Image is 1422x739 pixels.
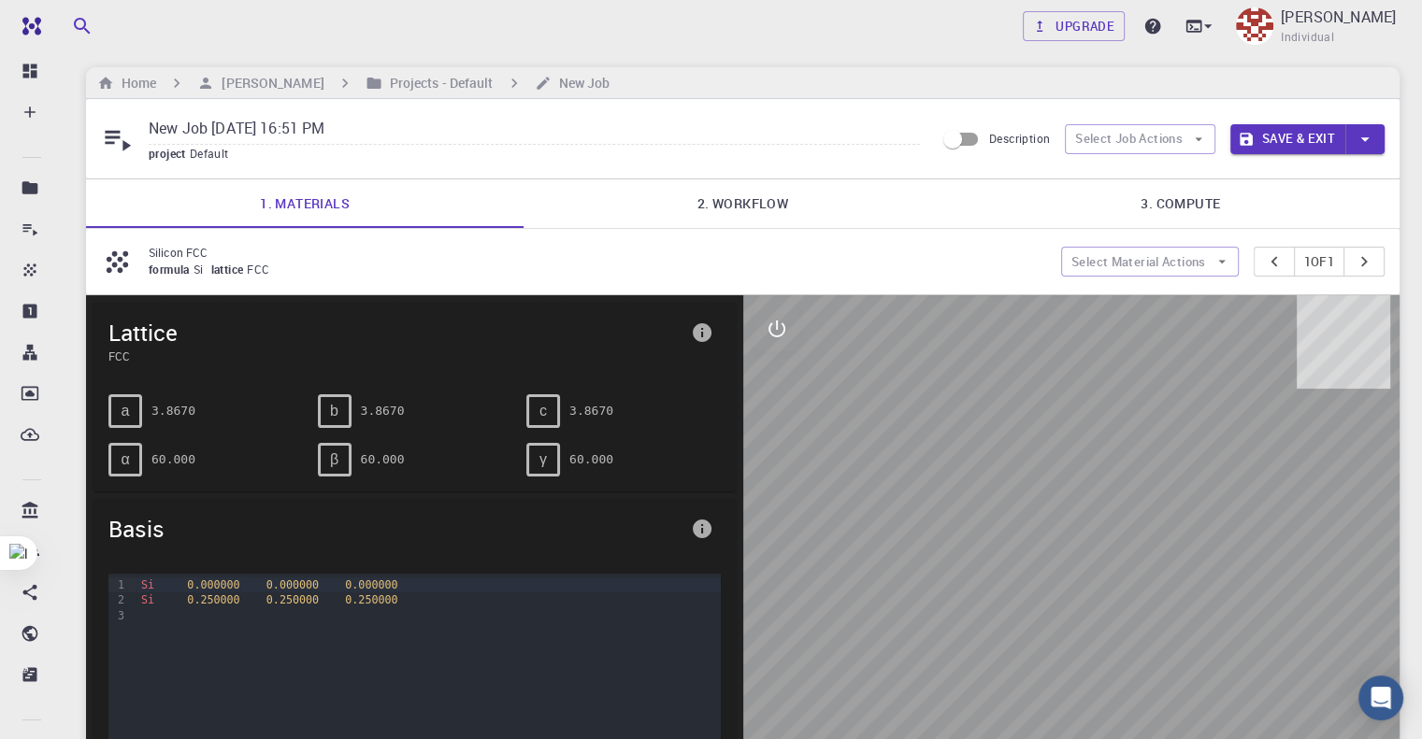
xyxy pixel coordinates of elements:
img: praneeth [1236,7,1273,45]
span: 0.250000 [345,593,397,606]
div: 3 [108,608,127,623]
span: Default [190,146,237,161]
a: 1. Materials [86,179,524,228]
span: lattice [211,262,248,277]
span: Si [194,262,211,277]
span: 0.000000 [266,578,319,591]
div: 2 [108,592,127,607]
p: Silicon FCC [149,244,1046,261]
span: 0.000000 [345,578,397,591]
span: project [149,146,190,161]
button: info [683,510,721,547]
span: FCC [108,348,683,364]
button: info [683,314,721,351]
span: β [330,451,338,468]
button: Select Job Actions [1065,124,1215,154]
div: pager [1254,247,1386,277]
span: 0.250000 [187,593,239,606]
h6: [PERSON_NAME] [214,73,323,93]
pre: 60.000 [361,443,405,476]
img: logo [15,17,41,36]
span: a [122,403,130,419]
pre: 60.000 [151,443,195,476]
span: Description [989,131,1050,146]
button: Select Material Actions [1061,247,1239,277]
span: b [330,403,338,419]
button: 1of1 [1294,247,1345,277]
a: Upgrade [1023,11,1125,41]
pre: 60.000 [569,443,613,476]
span: Si [141,578,154,591]
span: Basis [108,514,683,544]
pre: 3.8670 [151,394,195,427]
nav: breadcrumb [93,73,613,93]
div: 1 [108,577,127,592]
h6: Home [114,73,156,93]
div: Open Intercom Messenger [1358,675,1403,720]
h6: Projects - Default [382,73,494,93]
a: 3. Compute [962,179,1400,228]
button: Save & Exit [1230,124,1345,154]
span: γ [539,451,547,468]
pre: 3.8670 [361,394,405,427]
span: Si [141,593,154,606]
span: FCC [247,262,277,277]
span: formula [149,262,194,277]
span: Support [37,13,105,30]
span: Individual [1281,28,1334,47]
span: 0.250000 [266,593,319,606]
p: [PERSON_NAME] [1281,6,1396,28]
pre: 3.8670 [569,394,613,427]
span: Lattice [108,318,683,348]
span: α [121,451,129,468]
span: c [539,403,547,419]
span: 0.000000 [187,578,239,591]
h6: New Job [552,73,610,93]
a: 2. Workflow [524,179,961,228]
